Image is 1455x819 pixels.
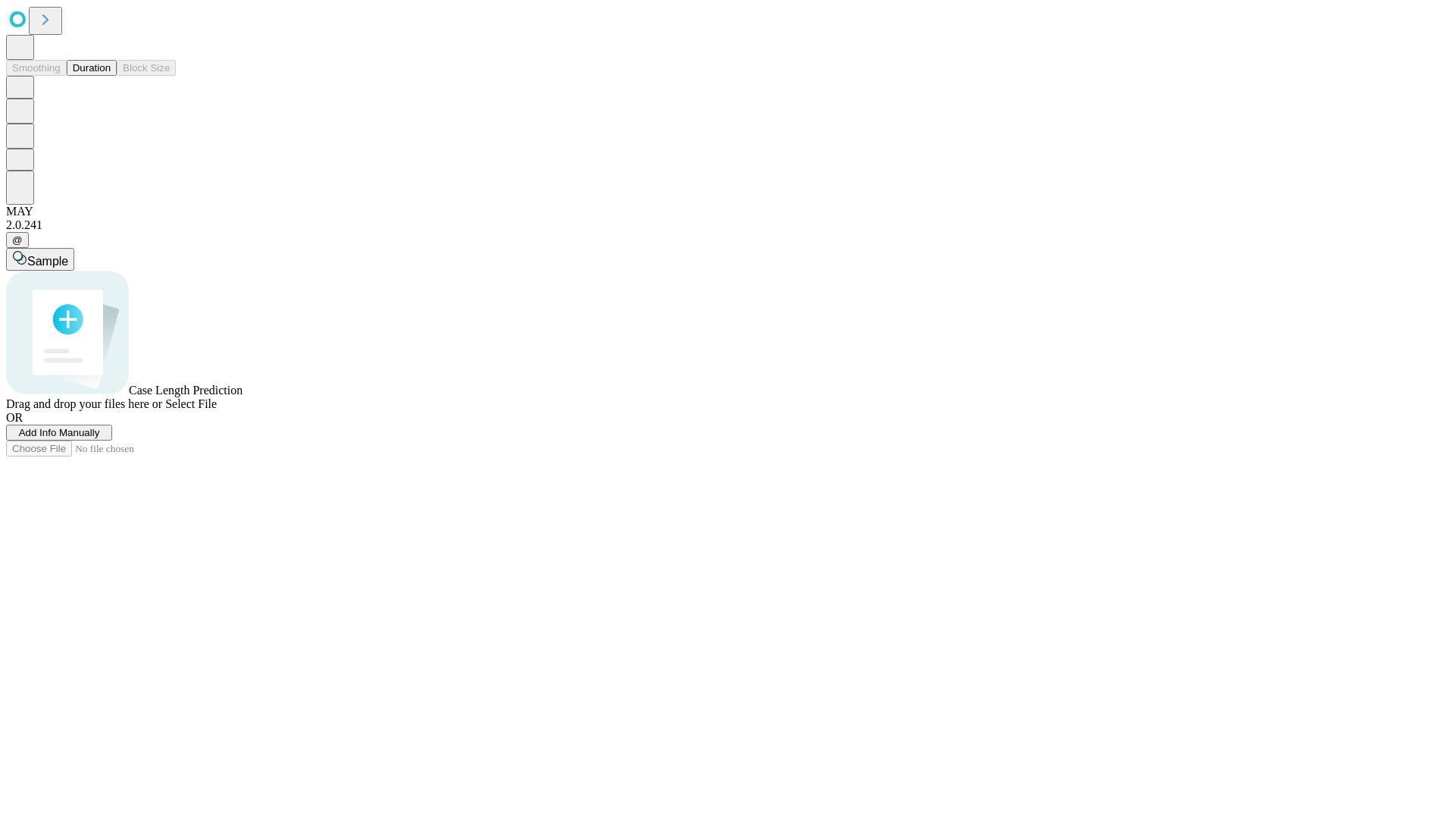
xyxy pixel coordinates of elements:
[27,255,68,268] span: Sample
[129,384,242,397] span: Case Length Prediction
[6,397,162,410] span: Drag and drop your files here or
[165,397,217,410] span: Select File
[6,411,23,424] span: OR
[6,218,1449,232] div: 2.0.241
[12,234,23,246] span: @
[6,205,1449,218] div: MAY
[6,60,67,76] button: Smoothing
[117,60,176,76] button: Block Size
[6,248,74,271] button: Sample
[6,232,29,248] button: @
[19,427,100,438] span: Add Info Manually
[67,60,117,76] button: Duration
[6,425,112,441] button: Add Info Manually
